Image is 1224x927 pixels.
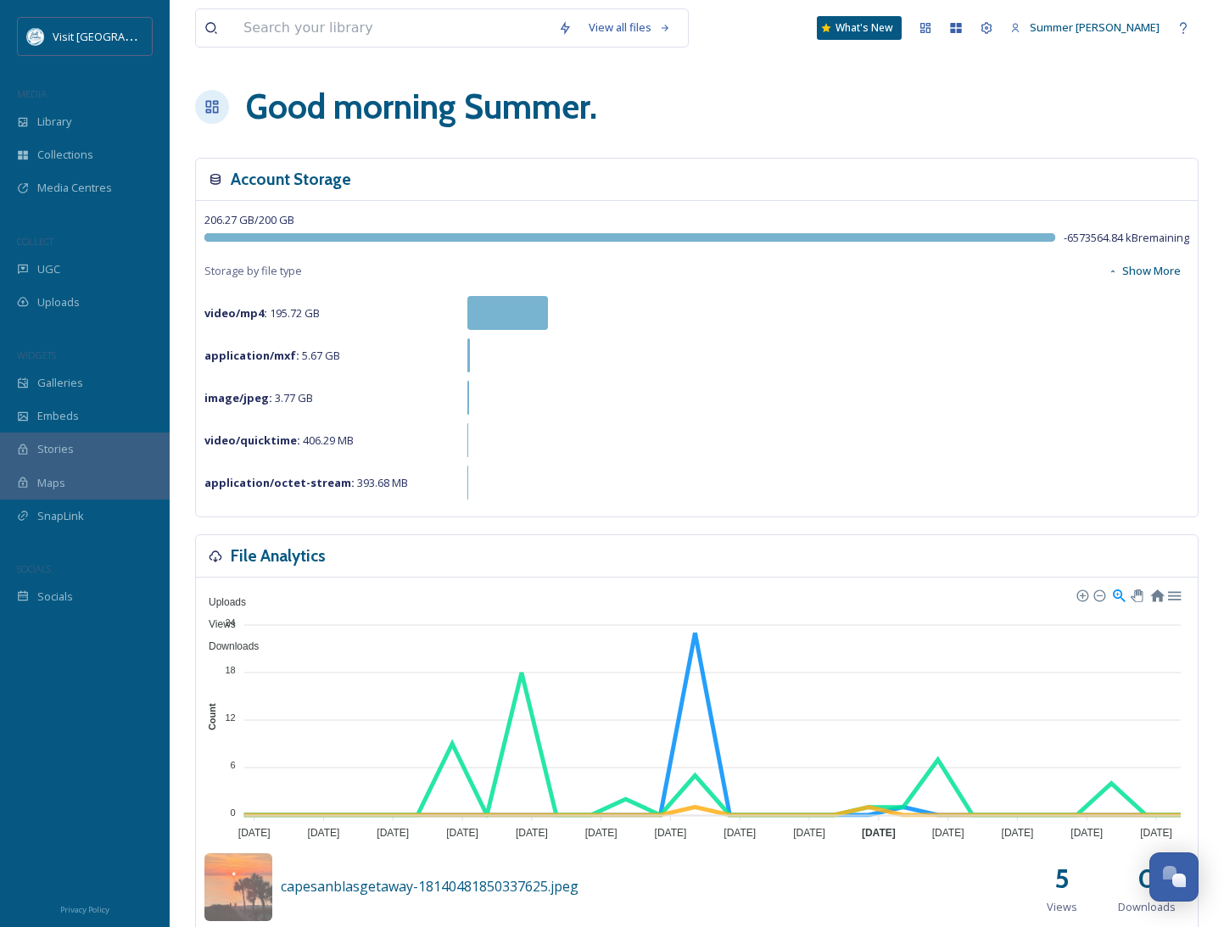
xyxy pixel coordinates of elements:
tspan: [DATE] [516,827,548,839]
tspan: [DATE] [308,827,340,839]
span: Views [196,618,236,630]
span: 406.29 MB [204,433,354,448]
tspan: 12 [225,712,235,723]
strong: application/octet-stream : [204,475,355,490]
tspan: [DATE] [446,827,478,839]
span: Galleries [37,375,83,391]
input: Search your library [235,9,550,47]
img: download%20%282%29.png [27,28,44,45]
span: Maps [37,475,65,491]
span: capesanblasgetaway-18140481850337625.jpeg [281,877,578,896]
span: Summer [PERSON_NAME] [1030,20,1160,35]
button: Open Chat [1149,852,1199,902]
span: 393.68 MB [204,475,408,490]
tspan: 18 [225,665,235,675]
span: Views [1047,899,1077,915]
strong: application/mxf : [204,348,299,363]
a: View all files [580,11,679,44]
tspan: 24 [225,617,235,628]
span: 5.67 GB [204,348,340,363]
tspan: 0 [231,807,236,818]
span: Embeds [37,408,79,424]
span: 3.77 GB [204,390,313,405]
tspan: [DATE] [585,827,618,839]
tspan: [DATE] [1140,827,1172,839]
h3: Account Storage [231,167,351,192]
span: Downloads [196,640,259,652]
div: Selection Zoom [1111,587,1126,601]
span: Privacy Policy [60,904,109,915]
span: MEDIA [17,87,47,100]
span: 206.27 GB / 200 GB [204,212,294,227]
h3: File Analytics [231,544,326,568]
span: Visit [GEOGRAPHIC_DATA] [53,28,184,44]
a: Summer [PERSON_NAME] [1002,11,1168,44]
h2: 0 [1137,858,1157,899]
div: Panning [1131,589,1141,600]
span: -6573564.84 kB remaining [1064,230,1189,246]
tspan: [DATE] [1002,827,1034,839]
img: 99561833-afb2-40d3-bad2-195e2327e851.jpg [204,853,272,921]
tspan: [DATE] [724,827,756,839]
button: Show More [1099,254,1189,288]
tspan: [DATE] [932,827,964,839]
div: Zoom In [1076,589,1087,600]
a: Privacy Policy [60,898,109,919]
span: Media Centres [37,180,112,196]
span: Storage by file type [204,263,302,279]
span: Uploads [37,294,80,310]
span: Library [37,114,71,130]
span: Collections [37,147,93,163]
span: COLLECT [17,235,53,248]
tspan: 6 [231,760,236,770]
strong: image/jpeg : [204,390,272,405]
span: Downloads [1118,899,1176,915]
div: Menu [1166,587,1181,601]
span: WIDGETS [17,349,56,361]
tspan: [DATE] [238,827,271,839]
span: SnapLink [37,508,84,524]
tspan: [DATE] [793,827,825,839]
span: 195.72 GB [204,305,320,321]
span: Uploads [196,596,246,608]
tspan: [DATE] [655,827,687,839]
a: What's New [817,16,902,40]
div: Reset Zoom [1149,587,1164,601]
tspan: [DATE] [377,827,409,839]
span: UGC [37,261,60,277]
strong: video/mp4 : [204,305,267,321]
div: Zoom Out [1093,589,1104,600]
span: SOCIALS [17,562,51,575]
tspan: [DATE] [862,827,896,839]
tspan: [DATE] [1070,827,1103,839]
h2: 5 [1054,858,1070,899]
strong: video/quicktime : [204,433,300,448]
span: Socials [37,589,73,605]
text: Count [207,703,217,730]
span: Stories [37,441,74,457]
h1: Good morning Summer . [246,81,597,132]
